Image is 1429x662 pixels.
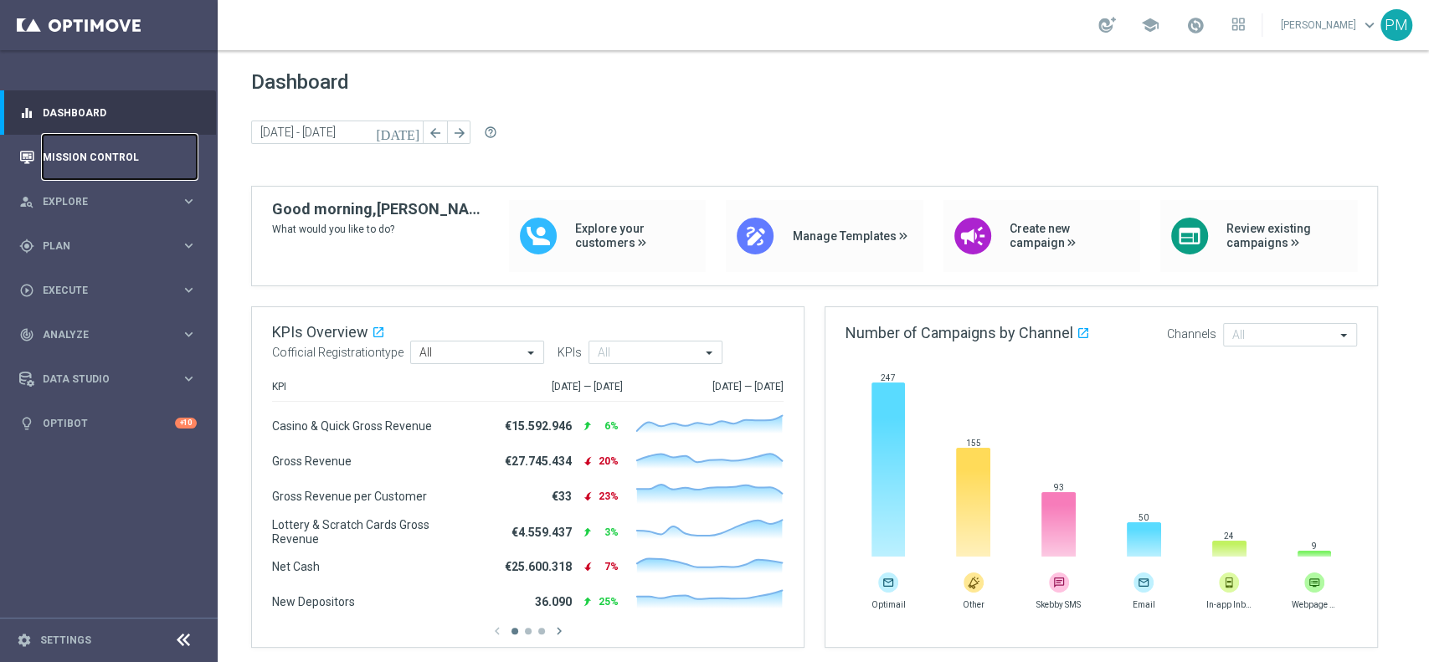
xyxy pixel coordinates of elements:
[43,374,181,384] span: Data Studio
[19,135,197,179] div: Mission Control
[19,283,34,298] i: play_circle_outline
[18,195,198,208] button: person_search Explore keyboard_arrow_right
[18,417,198,430] button: lightbulb Optibot +10
[1360,16,1379,34] span: keyboard_arrow_down
[1380,9,1412,41] div: PM
[43,330,181,340] span: Analyze
[17,633,32,648] i: settings
[19,372,181,387] div: Data Studio
[19,239,181,254] div: Plan
[18,151,198,164] button: Mission Control
[1141,16,1159,34] span: school
[19,105,34,121] i: equalizer
[43,135,197,179] a: Mission Control
[181,238,197,254] i: keyboard_arrow_right
[19,283,181,298] div: Execute
[19,327,34,342] i: track_changes
[43,285,181,295] span: Execute
[181,371,197,387] i: keyboard_arrow_right
[19,194,181,209] div: Explore
[43,401,175,445] a: Optibot
[18,106,198,120] button: equalizer Dashboard
[43,241,181,251] span: Plan
[43,90,197,135] a: Dashboard
[19,194,34,209] i: person_search
[43,197,181,207] span: Explore
[40,635,91,645] a: Settings
[181,282,197,298] i: keyboard_arrow_right
[18,328,198,341] button: track_changes Analyze keyboard_arrow_right
[18,372,198,386] button: Data Studio keyboard_arrow_right
[19,239,34,254] i: gps_fixed
[181,193,197,209] i: keyboard_arrow_right
[19,327,181,342] div: Analyze
[18,284,198,297] button: play_circle_outline Execute keyboard_arrow_right
[19,401,197,445] div: Optibot
[18,239,198,253] button: gps_fixed Plan keyboard_arrow_right
[175,418,197,429] div: +10
[19,416,34,431] i: lightbulb
[1279,13,1380,38] a: [PERSON_NAME]keyboard_arrow_down
[181,326,197,342] i: keyboard_arrow_right
[19,90,197,135] div: Dashboard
